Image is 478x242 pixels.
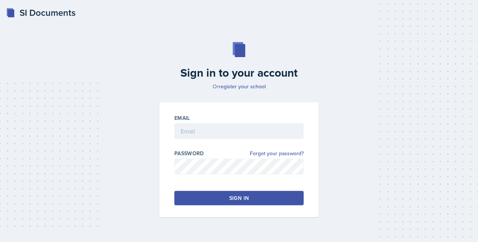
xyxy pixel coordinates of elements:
[155,83,323,90] p: Or
[174,191,304,205] button: Sign in
[174,114,190,122] label: Email
[219,83,266,90] a: register your school
[174,123,304,139] input: Email
[6,6,76,20] a: SI Documents
[174,150,204,157] label: Password
[229,194,249,202] div: Sign in
[250,150,304,157] a: Forgot your password?
[155,66,323,80] h2: Sign in to your account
